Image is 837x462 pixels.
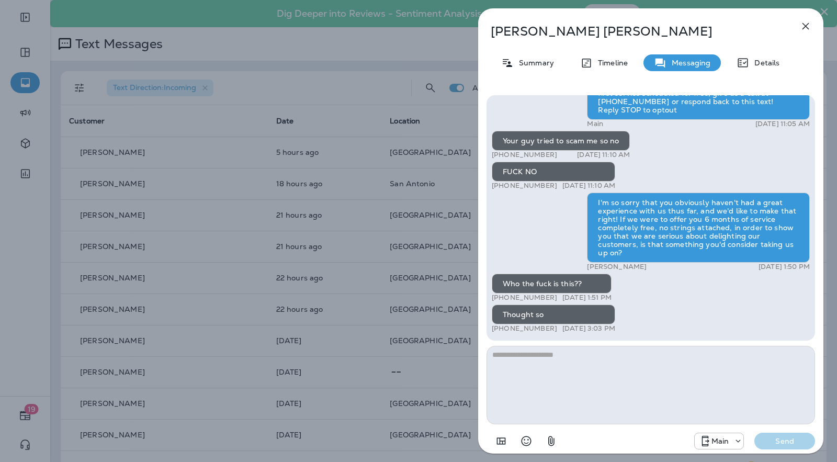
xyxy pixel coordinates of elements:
[587,193,810,263] div: I'm so sorry that you obviously haven't had a great experience with us thus far, and we'd like to...
[587,120,603,128] p: Main
[492,162,615,182] div: FUCK NO
[562,324,615,333] p: [DATE] 3:03 PM
[514,59,554,67] p: Summary
[491,431,512,452] button: Add in a premade template
[492,182,557,190] p: [PHONE_NUMBER]
[577,151,630,159] p: [DATE] 11:10 AM
[593,59,628,67] p: Timeline
[491,24,776,39] p: [PERSON_NAME] [PERSON_NAME]
[492,305,615,324] div: Thought so
[587,263,647,271] p: [PERSON_NAME]
[492,131,630,151] div: Your guy tried to scam me so no
[492,324,557,333] p: [PHONE_NUMBER]
[759,263,810,271] p: [DATE] 1:50 PM
[695,435,744,447] div: +1 (817) 482-3792
[562,294,612,302] p: [DATE] 1:51 PM
[492,151,557,159] p: [PHONE_NUMBER]
[749,59,779,67] p: Details
[516,431,537,452] button: Select an emoji
[492,274,612,294] div: Who the fuck is this??
[755,120,810,128] p: [DATE] 11:05 AM
[711,437,729,445] p: Main
[492,294,557,302] p: [PHONE_NUMBER]
[666,59,710,67] p: Messaging
[562,182,615,190] p: [DATE] 11:10 AM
